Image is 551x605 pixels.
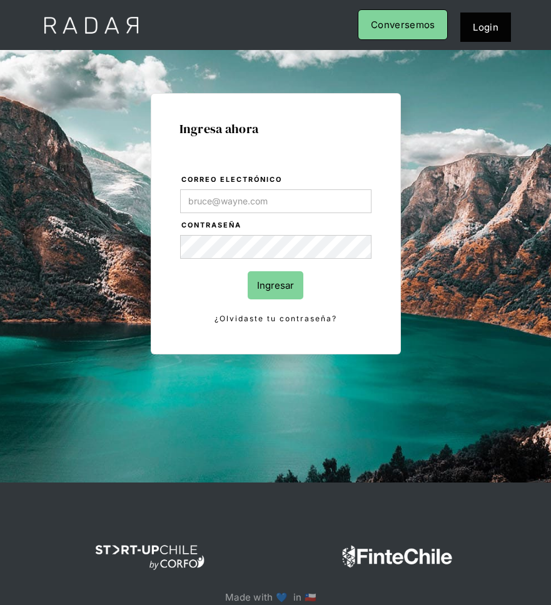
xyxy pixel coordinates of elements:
[181,219,372,232] label: Contraseña
[180,312,372,326] a: ¿Olvidaste tu contraseña?
[180,189,372,213] input: bruce@wayne.com
[358,9,448,40] a: Conversemos
[179,122,372,136] h1: Ingresa ahora
[460,12,511,42] a: Login
[181,174,372,186] label: Correo electrónico
[248,271,303,299] input: Ingresar
[179,173,372,326] form: Login Form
